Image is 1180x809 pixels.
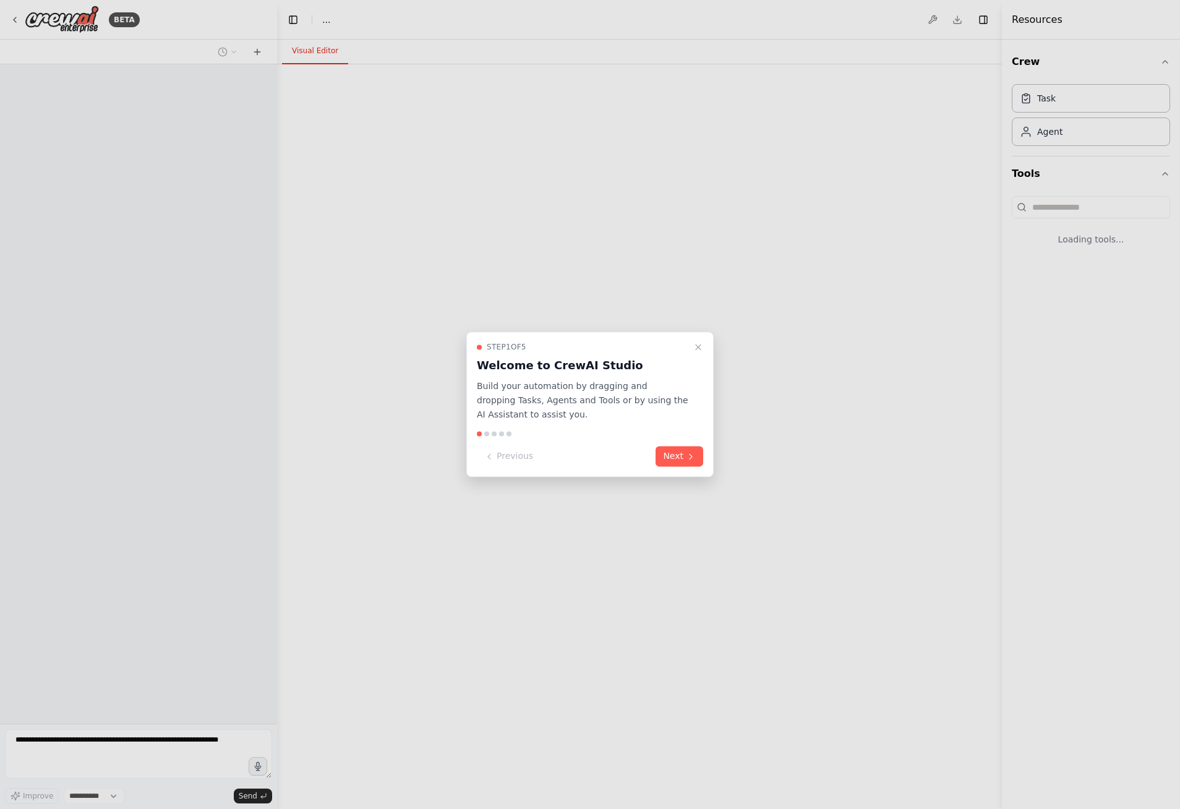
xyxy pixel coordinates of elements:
p: Build your automation by dragging and dropping Tasks, Agents and Tools or by using the AI Assista... [477,379,688,421]
button: Next [656,447,703,467]
span: Step 1 of 5 [487,342,526,352]
button: Previous [477,447,541,467]
h3: Welcome to CrewAI Studio [477,357,688,374]
button: Hide left sidebar [284,11,302,28]
button: Close walkthrough [691,340,706,354]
